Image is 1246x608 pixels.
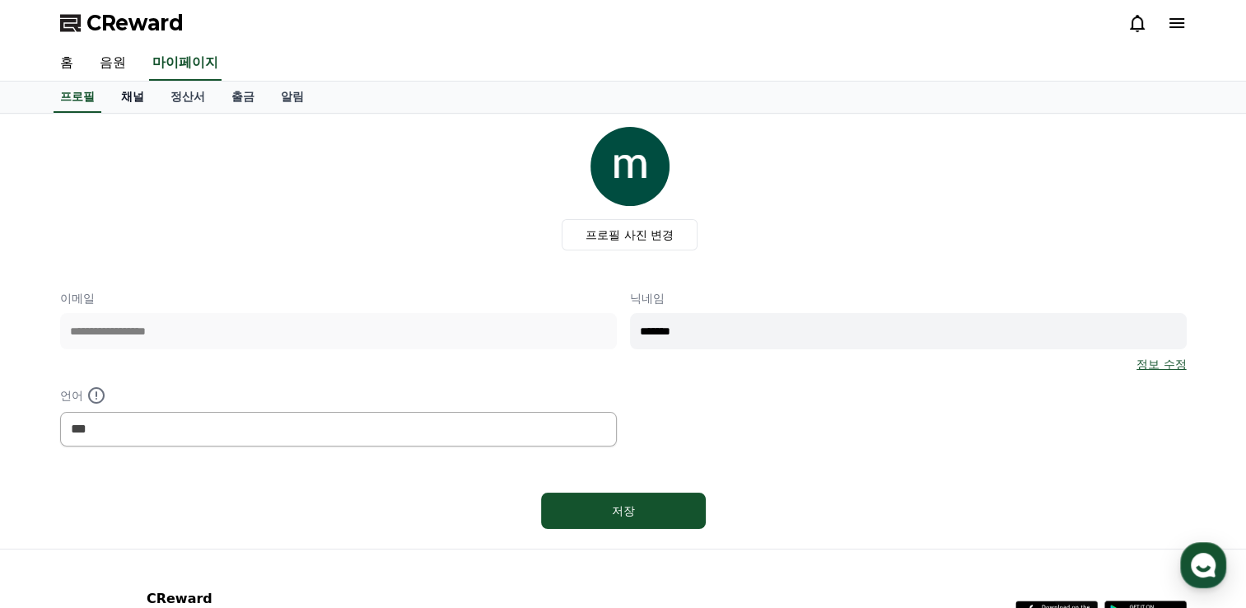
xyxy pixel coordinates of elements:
[86,46,139,81] a: 음원
[60,386,617,405] p: 언어
[151,497,170,510] span: 대화
[1136,356,1186,372] a: 정보 수정
[54,82,101,113] a: 프로필
[630,290,1187,306] p: 닉네임
[157,82,218,113] a: 정산서
[60,290,617,306] p: 이메일
[86,10,184,36] span: CReward
[268,82,317,113] a: 알림
[254,496,274,509] span: 설정
[212,471,316,512] a: 설정
[5,471,109,512] a: 홈
[218,82,268,113] a: 출금
[47,46,86,81] a: 홈
[109,471,212,512] a: 대화
[562,219,698,250] label: 프로필 사진 변경
[149,46,222,81] a: 마이페이지
[574,503,673,519] div: 저장
[541,493,706,529] button: 저장
[60,10,184,36] a: CReward
[590,127,670,206] img: profile_image
[52,496,62,509] span: 홈
[108,82,157,113] a: 채널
